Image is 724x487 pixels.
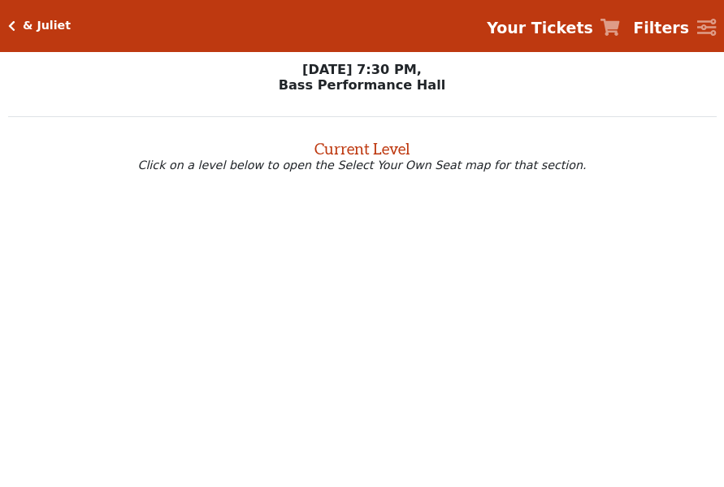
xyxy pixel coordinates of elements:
[8,20,15,32] a: Click here to go back to filters
[167,254,459,346] path: Lower Gallery - Seats Available: 82
[8,159,717,172] p: Click on a level below to open the Select Your Own Seat map for that section.
[8,133,717,159] h2: Current Level
[487,16,620,40] a: Your Tickets
[633,19,689,37] strong: Filters
[8,62,717,93] p: [DATE] 7:30 PM, Bass Performance Hall
[145,199,422,266] path: Upper Gallery - Seats Available: 304
[23,19,71,33] h5: & Juliet
[487,19,593,37] strong: Your Tickets
[633,16,716,40] a: Filters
